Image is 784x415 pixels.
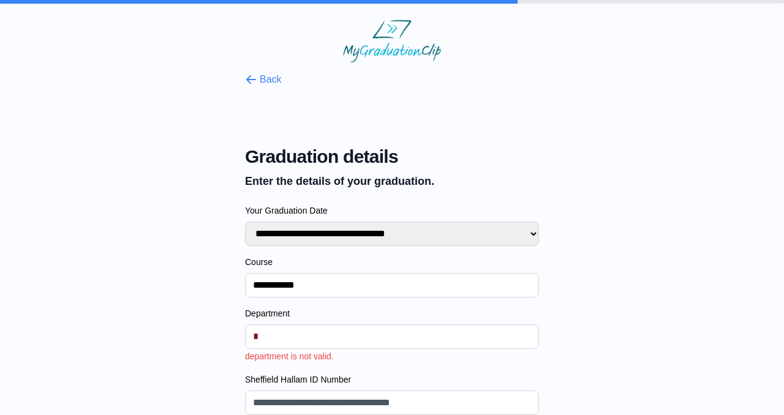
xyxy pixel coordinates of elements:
[245,351,334,361] span: department is not valid.
[245,173,539,190] p: Enter the details of your graduation.
[245,146,539,168] span: Graduation details
[245,204,539,217] label: Your Graduation Date
[245,256,539,268] label: Course
[245,373,539,386] label: Sheffield Hallam ID Number
[343,20,441,62] img: MyGraduationClip
[245,307,539,320] label: Department
[245,72,282,87] button: Back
